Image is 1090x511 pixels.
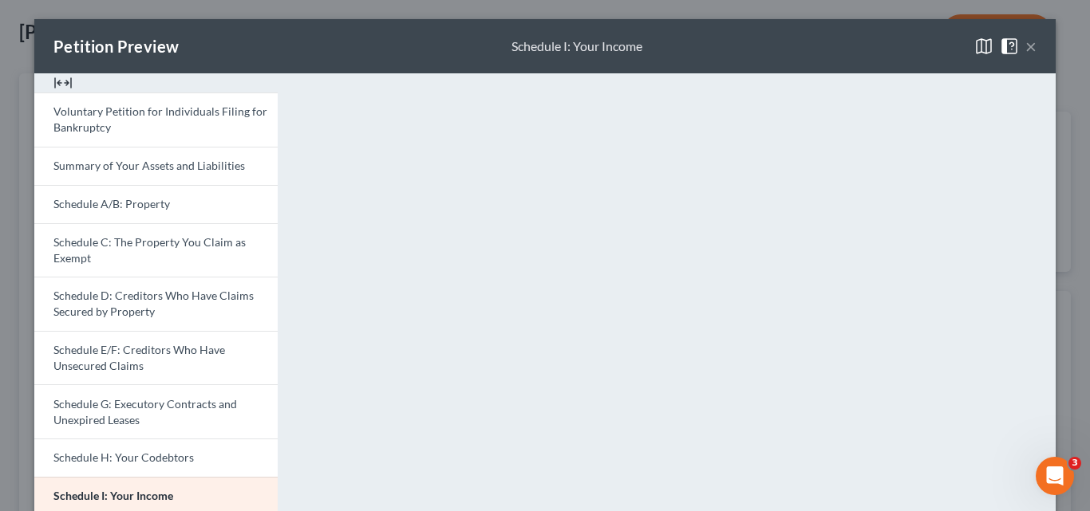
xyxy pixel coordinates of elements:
span: Schedule C: The Property You Claim as Exempt [53,235,246,265]
div: Schedule I: Your Income [511,37,642,56]
span: Voluntary Petition for Individuals Filing for Bankruptcy [53,104,267,134]
div: Petition Preview [53,35,179,57]
span: Schedule D: Creditors Who Have Claims Secured by Property [53,289,254,318]
a: Schedule H: Your Codebtors [34,438,278,477]
iframe: Intercom live chat [1036,457,1074,495]
a: Schedule A/B: Property [34,185,278,223]
a: Schedule D: Creditors Who Have Claims Secured by Property [34,277,278,331]
span: Schedule H: Your Codebtors [53,450,194,464]
span: Schedule E/F: Creditors Who Have Unsecured Claims [53,343,225,372]
span: Schedule A/B: Property [53,197,170,210]
a: Voluntary Petition for Individuals Filing for Bankruptcy [34,92,278,147]
a: Schedule C: The Property You Claim as Exempt [34,223,278,277]
img: expand-e0f6d898513216a626fdd78e52531dac95497ffd26381d4c15ee2fc46db09dca.svg [53,73,73,92]
img: map-close-ec6dd18eec5d97a3e4237cf27bb9247ecfb19e6a7ca4853eab1adfd70aa1fa45.svg [974,37,993,56]
a: Summary of Your Assets and Liabilities [34,147,278,185]
button: × [1025,37,1037,56]
span: Schedule I: Your Income [53,489,173,502]
span: Schedule G: Executory Contracts and Unexpired Leases [53,397,237,426]
a: Schedule G: Executory Contracts and Unexpired Leases [34,384,278,438]
span: Summary of Your Assets and Liabilities [53,159,245,172]
img: help-close-5ba153eb36485ed6c1ea00a893f15db1cb9b99d6cae46e1a8edb6c62d00a1a76.svg [1000,37,1019,56]
a: Schedule E/F: Creditors Who Have Unsecured Claims [34,331,278,385]
span: 3 [1068,457,1081,470]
